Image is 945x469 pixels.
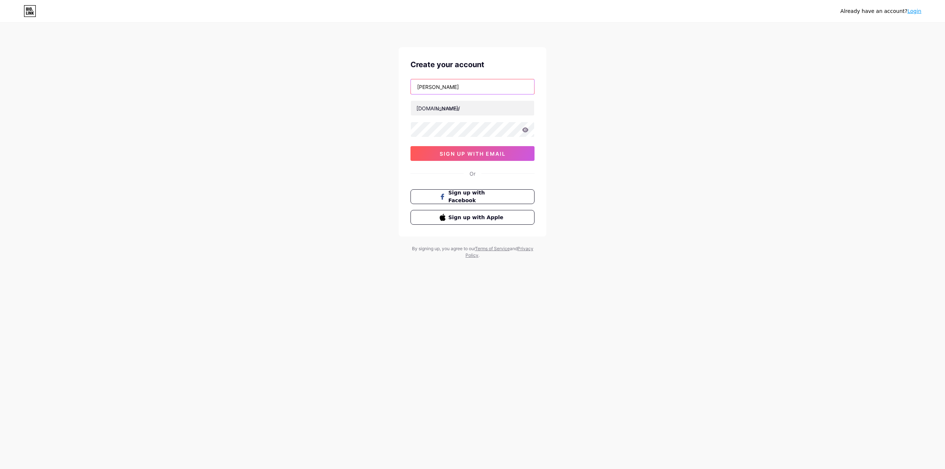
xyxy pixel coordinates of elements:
[470,170,475,177] div: Or
[449,214,506,221] span: Sign up with Apple
[411,79,534,94] input: Email
[449,189,506,204] span: Sign up with Facebook
[410,189,535,204] button: Sign up with Facebook
[907,8,921,14] a: Login
[416,104,460,112] div: [DOMAIN_NAME]/
[410,146,535,161] button: sign up with email
[410,210,535,225] button: Sign up with Apple
[410,245,535,259] div: By signing up, you agree to our and .
[841,7,921,15] div: Already have an account?
[411,101,534,115] input: username
[440,151,506,157] span: sign up with email
[475,246,510,251] a: Terms of Service
[410,59,535,70] div: Create your account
